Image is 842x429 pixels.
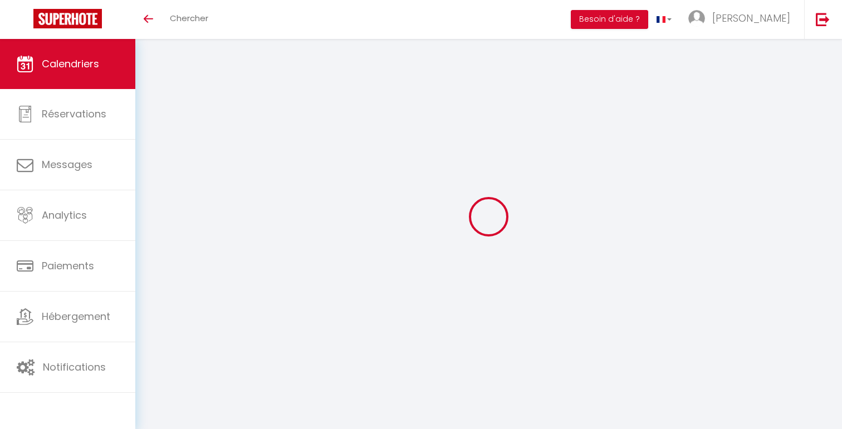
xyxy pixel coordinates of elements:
[42,208,87,222] span: Analytics
[33,9,102,28] img: Super Booking
[42,57,99,71] span: Calendriers
[571,10,648,29] button: Besoin d'aide ?
[688,10,705,27] img: ...
[712,11,790,25] span: [PERSON_NAME]
[816,12,830,26] img: logout
[43,360,106,374] span: Notifications
[42,157,92,171] span: Messages
[42,107,106,121] span: Réservations
[42,309,110,323] span: Hébergement
[42,259,94,273] span: Paiements
[170,12,208,24] span: Chercher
